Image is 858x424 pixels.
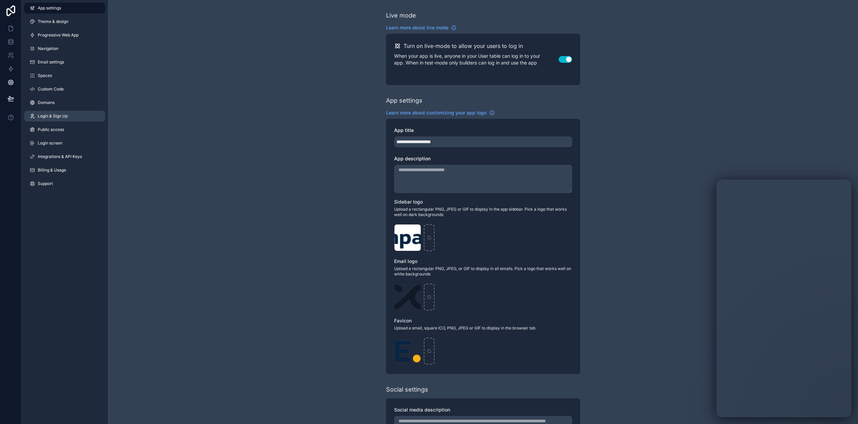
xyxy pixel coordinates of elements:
[24,124,105,135] a: Public access
[394,156,431,161] span: App description
[38,100,55,105] span: Domains
[38,73,52,78] span: Spaces
[24,84,105,95] a: Custom Code
[38,127,64,132] span: Public access
[24,165,105,176] a: Billing & Usage
[386,11,416,20] div: Live mode
[394,318,412,323] span: Favicon
[38,46,58,51] span: Navigation
[716,180,851,417] iframe: Intercom live chat
[38,181,53,186] span: Support
[24,30,105,41] a: Progressive Web App
[24,178,105,189] a: Support
[394,207,572,217] span: Upload a rectangular PNG, JPEG or GIF to display in the app sidebar. Pick a logo that works well ...
[24,97,105,108] a: Domains
[38,5,61,11] span: App settings
[386,109,495,116] a: Learn more about customizing your app logo
[394,407,450,413] span: Social media description
[394,53,559,66] p: When your app is live, anyone in your User table can log in to your app. When in test-mode only b...
[38,154,82,159] span: Integrations & API Keys
[386,96,422,105] div: App settings
[38,86,64,92] span: Custom Code
[38,59,64,65] span: Email settings
[394,325,572,331] span: Upload a small, square ICO, PNG, JPEG or GIF to display in the browser tab
[24,138,105,149] a: Login screen
[394,258,417,264] span: Email logo
[386,109,486,116] span: Learn more about customizing your app logo
[24,57,105,68] a: Email settings
[24,43,105,54] a: Navigation
[394,127,414,133] span: App title
[38,140,62,146] span: Login screen
[394,199,423,205] span: Sidebar logo
[24,3,105,14] a: App settings
[24,16,105,27] a: Theme & design
[38,19,68,24] span: Theme & design
[386,24,448,31] span: Learn more about live mode
[404,42,523,50] h2: Turn on live-mode to allow your users to log in
[24,111,105,122] a: Login & Sign Up
[24,151,105,162] a: Integrations & API Keys
[386,24,456,31] a: Learn more about live mode
[38,32,79,38] span: Progressive Web App
[394,266,572,277] span: Upload a rectangular PNG, JPEG, or GIF to display in all emails. Pick a logo that works well on w...
[386,385,428,394] div: Social settings
[38,167,66,173] span: Billing & Usage
[24,70,105,81] a: Spaces
[38,113,68,119] span: Login & Sign Up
